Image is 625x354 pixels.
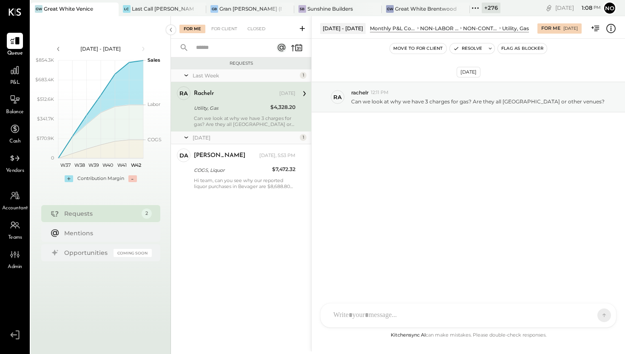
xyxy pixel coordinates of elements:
div: GB [210,5,218,13]
text: Sales [148,57,160,63]
div: Requests [64,209,137,218]
text: 0 [51,155,54,161]
text: $683.4K [35,77,54,83]
div: Requests [175,60,307,66]
div: [DATE] [279,90,295,97]
span: Teams [8,234,22,242]
button: No [603,1,616,15]
text: $170.9K [37,135,54,141]
a: Vendors [0,150,29,175]
a: Balance [0,91,29,116]
div: Utility, Gas [194,104,268,112]
text: $512.6K [37,96,54,102]
p: Can we look at why we have 3 charges for gas? Are they all [GEOGRAPHIC_DATA] or other venues? [351,98,605,105]
div: Hi team, can you see why our reported liquor purchases in Bevager are $8,688.80 but here they're ... [194,177,295,189]
div: 1 [300,72,307,79]
div: LC [123,5,131,13]
span: Vendors [6,167,24,175]
div: [DATE] [563,26,578,31]
div: [DATE] [193,134,298,141]
div: [DATE] [457,67,480,77]
span: Cash [9,138,20,146]
a: Accountant [0,188,29,212]
div: 2 [142,208,152,219]
text: $854.3K [36,57,54,63]
button: Resolve [450,43,486,54]
div: Opportunities [64,248,109,257]
div: GW [35,5,43,13]
div: Monthly P&L Comparison [370,25,416,32]
div: Mentions [64,229,148,237]
div: $4,328.20 [270,103,295,111]
div: For Client [207,25,241,33]
span: Queue [7,50,23,57]
div: Utility, Gas [502,25,529,32]
div: Last Call [PERSON_NAME], LLC [132,5,194,12]
span: P&L [10,79,20,87]
div: [DATE], 5:53 PM [259,152,295,159]
div: [DATE] - [DATE] [65,45,137,52]
div: + 276 [482,3,500,13]
div: For Me [179,25,205,33]
div: ra [179,89,188,97]
span: rachelr [351,89,369,96]
div: Last Week [193,72,298,79]
a: Admin [0,246,29,271]
div: [PERSON_NAME] [194,151,245,160]
a: Queue [0,33,29,57]
text: W38 [74,162,85,168]
div: + [65,175,73,182]
div: Contribution Margin [77,175,124,182]
a: P&L [0,62,29,87]
div: - [128,175,137,182]
div: 1 [300,134,307,141]
div: GW [386,5,394,13]
div: Sunshine Builders [307,5,353,12]
div: For Me [541,25,560,32]
a: Cash [0,121,29,146]
div: Closed [243,25,270,33]
div: COGS, Liquor [194,166,270,174]
text: COGS [148,137,162,143]
text: W39 [88,162,99,168]
span: Admin [8,263,22,271]
div: [DATE] - [DATE] [320,23,366,34]
text: W41 [117,162,127,168]
div: copy link [545,3,553,12]
div: Gran [PERSON_NAME] (New) [219,5,281,12]
div: Can we look at why we have 3 charges for gas? Are they all [GEOGRAPHIC_DATA] or other venues? [194,115,295,127]
text: W40 [102,162,113,168]
text: W37 [60,162,70,168]
div: NON-CONTROLLABLE EXPENSES [463,25,498,32]
span: 12:11 PM [371,89,389,96]
div: SB [298,5,306,13]
a: Teams [0,217,29,242]
span: Accountant [2,205,28,212]
div: [DATE] [555,4,601,12]
text: W42 [131,162,141,168]
div: Great White Brentwood [395,5,457,12]
text: $341.7K [37,116,54,122]
text: Labor [148,101,160,107]
button: Move to for client [390,43,446,54]
div: Great White Venice [44,5,93,12]
button: Flag as Blocker [498,43,547,54]
div: DA [179,151,188,160]
div: Coming Soon [114,249,152,257]
div: rachelr [194,89,214,98]
div: $7,472.32 [272,165,295,174]
div: NON-LABOR OPERATING EXPENSES [420,25,459,32]
span: Balance [6,108,24,116]
div: ra [333,93,342,101]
